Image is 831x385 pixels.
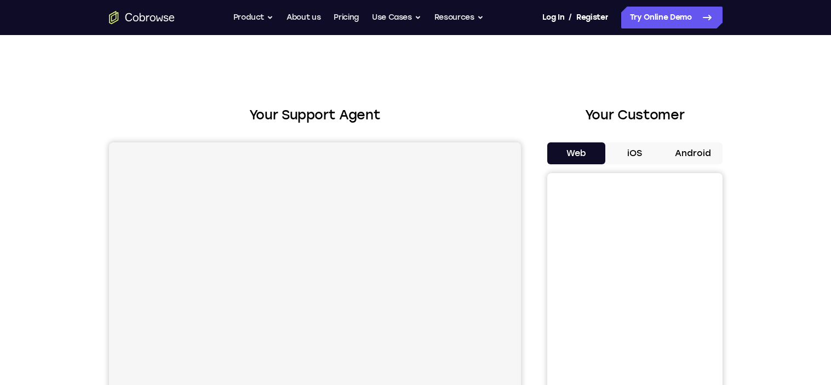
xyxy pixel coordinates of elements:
[109,11,175,24] a: Go to the home page
[286,7,320,28] a: About us
[576,7,608,28] a: Register
[233,7,274,28] button: Product
[664,142,723,164] button: Android
[569,11,572,24] span: /
[542,7,564,28] a: Log In
[434,7,484,28] button: Resources
[547,105,723,125] h2: Your Customer
[372,7,421,28] button: Use Cases
[547,142,606,164] button: Web
[334,7,359,28] a: Pricing
[605,142,664,164] button: iOS
[109,105,521,125] h2: Your Support Agent
[621,7,723,28] a: Try Online Demo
